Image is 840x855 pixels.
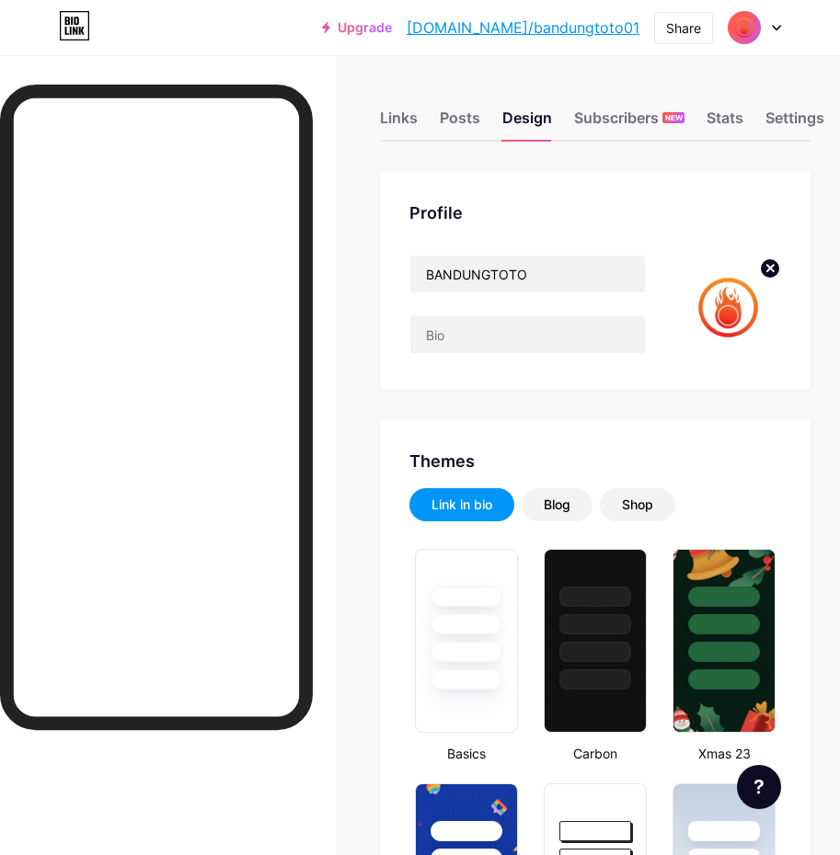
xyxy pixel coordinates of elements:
div: Xmas 23 [667,744,781,763]
img: bandung bisa01 [727,10,762,45]
div: Blog [544,496,570,514]
div: Posts [440,107,480,140]
a: Upgrade [322,20,392,35]
input: Name [410,256,645,292]
div: Stats [707,107,743,140]
div: Subscribers [574,107,685,140]
input: Bio [410,316,645,353]
div: Design [502,107,552,140]
div: Themes [409,449,781,473]
div: Shop [622,496,653,514]
div: Profile [409,200,781,225]
img: bandung bisa01 [675,255,781,360]
div: Carbon [538,744,652,763]
span: NEW [665,112,683,123]
a: [DOMAIN_NAME]/bandungtoto01 [407,17,639,39]
div: Link in bio [432,496,492,514]
div: Links [380,107,418,140]
div: Share [666,18,701,38]
div: Settings [765,107,824,140]
div: Basics [409,744,524,763]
